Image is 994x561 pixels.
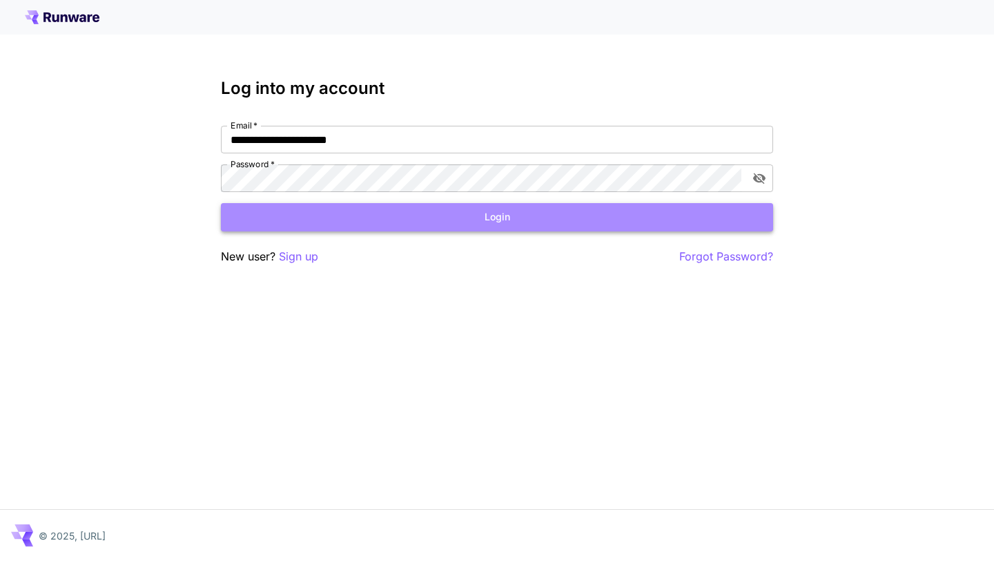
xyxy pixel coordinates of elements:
[279,248,318,265] button: Sign up
[221,79,773,98] h3: Log into my account
[221,248,318,265] p: New user?
[747,166,772,191] button: toggle password visibility
[231,158,275,170] label: Password
[231,120,257,131] label: Email
[221,203,773,231] button: Login
[39,529,106,543] p: © 2025, [URL]
[679,248,773,265] button: Forgot Password?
